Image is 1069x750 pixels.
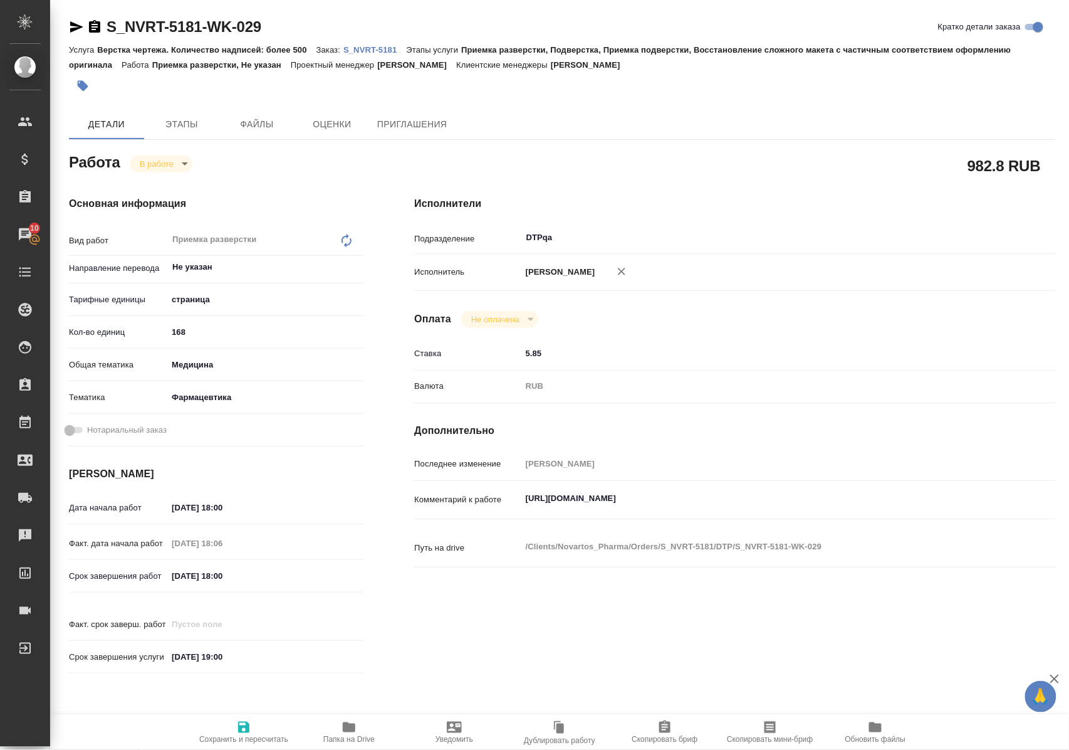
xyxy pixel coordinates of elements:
[414,380,521,393] p: Валюта
[296,715,402,750] button: Папка на Drive
[414,347,521,360] p: Ставка
[167,387,364,408] div: Фармацевтика
[938,21,1021,33] span: Кратко детали заказа
[69,712,110,732] h2: Заказ
[414,423,1055,438] h4: Дополнительно
[995,236,998,239] button: Open
[167,534,277,552] input: Пустое поле
[302,117,362,132] span: Оценки
[521,344,1002,362] input: ✎ Введи что-нибудь
[612,715,717,750] button: Скопировать бриф
[191,715,296,750] button: Сохранить и пересчитать
[69,618,167,631] p: Факт. срок заверш. работ
[291,60,377,70] p: Проектный менеджер
[69,19,84,34] button: Скопировать ссылку для ЯМессенджера
[521,376,1002,397] div: RUB
[456,60,551,70] p: Клиентские менеджеры
[823,715,928,750] button: Обновить файлы
[414,266,521,278] p: Исполнитель
[69,467,364,482] h4: [PERSON_NAME]
[152,117,212,132] span: Этапы
[97,45,316,55] p: Верстка чертежа. Количество надписей: более 500
[414,233,521,245] p: Подразделение
[122,60,152,70] p: Работа
[23,222,46,235] span: 10
[632,735,697,744] span: Скопировать бриф
[107,18,261,35] a: S_NVRT-5181-WK-029
[1030,684,1051,710] span: 🙏
[357,266,360,268] button: Open
[167,323,364,341] input: ✎ Введи что-нибудь
[435,735,473,744] span: Уведомить
[414,494,521,506] p: Комментарий к работе
[727,735,813,744] span: Скопировать мини-бриф
[87,424,167,436] span: Нотариальный заказ
[524,736,595,745] span: Дублировать работу
[167,289,364,310] div: страница
[69,72,96,100] button: Добавить тэг
[167,615,277,633] input: Пустое поле
[414,542,521,554] p: Путь на drive
[717,715,823,750] button: Скопировать мини-бриф
[76,117,137,132] span: Детали
[87,19,102,34] button: Скопировать ссылку
[316,45,343,55] p: Заказ:
[130,156,192,172] div: В работе
[167,354,364,376] div: Медицина
[167,567,277,585] input: ✎ Введи что-нибудь
[414,312,451,327] h4: Оплата
[69,150,120,172] h2: Работа
[377,117,447,132] span: Приглашения
[521,536,1002,557] textarea: /Clients/Novartos_Pharma/Orders/S_NVRT-5181/DTP/S_NVRT-5181-WK-029
[507,715,612,750] button: Дублировать работу
[69,537,167,550] p: Факт. дата начала работ
[461,311,538,328] div: В работе
[407,45,462,55] p: Этапы услуги
[152,60,291,70] p: Приемка разверстки, Не указан
[521,266,595,278] p: [PERSON_NAME]
[69,651,167,663] p: Срок завершения услуги
[167,499,277,517] input: ✎ Введи что-нибудь
[69,235,167,247] p: Вид работ
[343,44,406,55] a: S_NVRT-5181
[227,117,287,132] span: Файлы
[69,262,167,275] p: Направление перевода
[402,715,507,750] button: Уведомить
[521,455,1002,473] input: Пустое поле
[136,159,177,169] button: В работе
[845,735,906,744] span: Обновить файлы
[3,219,47,250] a: 10
[551,60,630,70] p: [PERSON_NAME]
[167,648,277,666] input: ✎ Введи что-нибудь
[69,570,167,583] p: Срок завершения работ
[69,326,167,339] p: Кол-во единиц
[69,45,1011,70] p: Приемка разверстки, Подверстка, Приемка подверстки, Восстановление сложного макета с частичным со...
[521,488,1002,509] textarea: [URL][DOMAIN_NAME]
[69,391,167,404] p: Тематика
[377,60,456,70] p: [PERSON_NAME]
[69,502,167,514] p: Дата начала работ
[414,196,1055,211] h4: Исполнители
[967,155,1041,176] h2: 982.8 RUB
[414,458,521,470] p: Последнее изменение
[608,258,635,285] button: Удалить исполнителя
[343,45,406,55] p: S_NVRT-5181
[69,359,167,371] p: Общая тематика
[323,735,375,744] span: Папка на Drive
[1025,681,1056,712] button: 🙏
[69,45,97,55] p: Услуга
[69,293,167,306] p: Тарифные единицы
[467,314,523,325] button: Не оплачена
[199,735,288,744] span: Сохранить и пересчитать
[69,196,364,211] h4: Основная информация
